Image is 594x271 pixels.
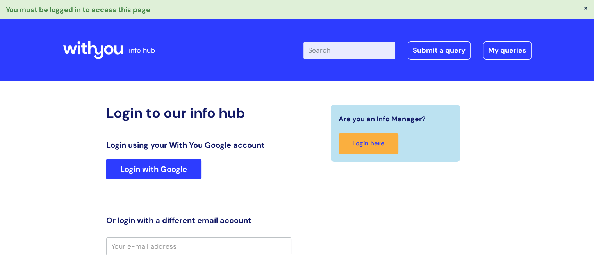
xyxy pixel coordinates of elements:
input: Search [303,42,395,59]
a: Login here [339,133,398,154]
span: Are you an Info Manager? [339,113,426,125]
a: Submit a query [408,41,471,59]
a: Login with Google [106,159,201,179]
a: My queries [483,41,532,59]
p: info hub [129,44,155,57]
h2: Login to our info hub [106,105,291,121]
button: × [583,4,588,11]
h3: Or login with a different email account [106,216,291,225]
h3: Login using your With You Google account [106,140,291,150]
input: Your e-mail address [106,237,291,255]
